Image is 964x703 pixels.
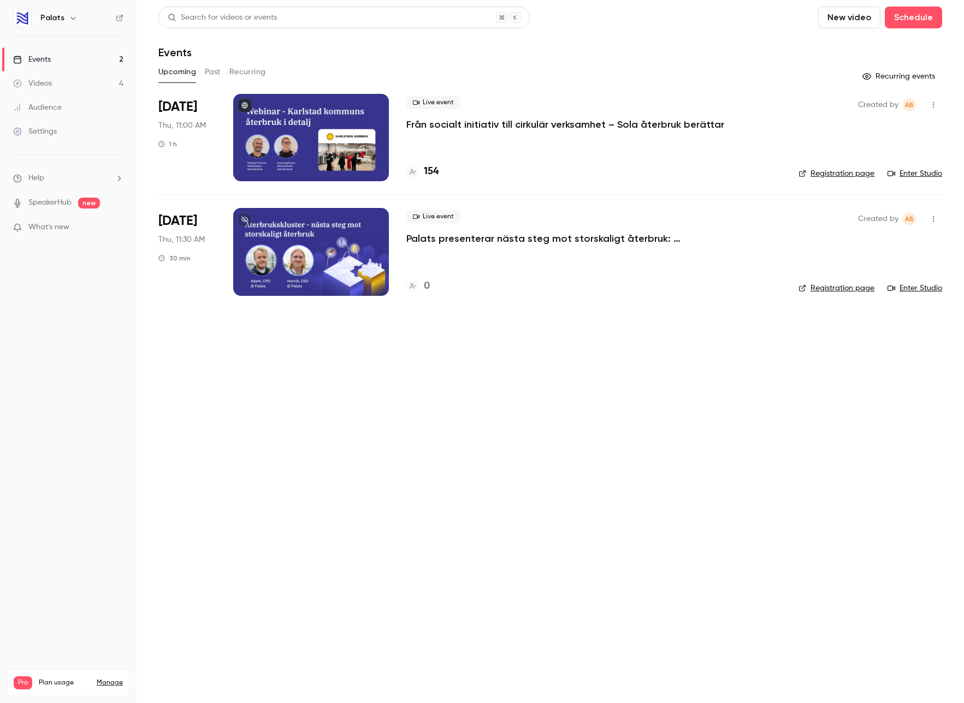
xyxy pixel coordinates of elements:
h4: 154 [424,164,439,179]
div: Settings [13,126,57,137]
button: New video [818,7,880,28]
img: Palats [14,9,31,27]
div: 1 h [158,140,177,148]
span: AB [905,98,914,111]
div: Oct 2 Thu, 11:00 AM (Europe/Stockholm) [158,94,216,181]
span: Created by [858,212,898,225]
button: Past [205,63,221,81]
span: Created by [858,98,898,111]
div: Oct 30 Thu, 11:30 AM (Europe/Stockholm) [158,208,216,295]
button: Recurring [229,63,266,81]
iframe: Noticeable Trigger [110,223,123,233]
a: Enter Studio [888,283,942,294]
div: Videos [13,78,52,89]
span: Amelie Berggren [903,212,916,225]
a: Manage [97,678,123,687]
span: [DATE] [158,212,197,230]
span: Thu, 11:00 AM [158,120,206,131]
a: Från socialt initiativ till cirkulär verksamhet – Sola återbruk berättar [406,118,724,131]
div: Audience [13,102,62,113]
div: 30 min [158,254,191,263]
a: Registration page [799,283,874,294]
span: Live event [406,210,460,223]
button: Upcoming [158,63,196,81]
span: new [78,198,100,208]
div: Search for videos or events [168,12,277,23]
a: 154 [406,164,439,179]
span: Plan usage [39,678,90,687]
span: [DATE] [158,98,197,116]
li: help-dropdown-opener [13,172,123,184]
span: Amelie Berggren [903,98,916,111]
button: Schedule [885,7,942,28]
span: Pro [14,676,32,689]
span: What's new [28,222,69,233]
a: SpeakerHub [28,197,72,208]
span: Live event [406,96,460,109]
button: Recurring events [857,68,942,85]
span: Thu, 11:30 AM [158,234,205,245]
a: Enter Studio [888,168,942,179]
h4: 0 [424,279,430,294]
a: Registration page [799,168,874,179]
h1: Events [158,46,192,59]
a: 0 [406,279,430,294]
div: Events [13,54,51,65]
a: Palats presenterar nästa steg mot storskaligt återbruk: Återbrukskluster [406,232,734,245]
h6: Palats [40,13,64,23]
span: Help [28,172,44,184]
span: AB [905,212,914,225]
